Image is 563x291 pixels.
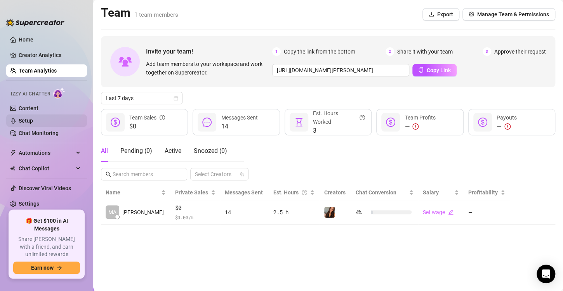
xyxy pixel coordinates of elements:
[423,189,439,196] span: Salary
[272,47,281,56] span: 1
[31,265,54,271] span: Earn now
[160,113,165,122] span: info-circle
[497,122,517,131] div: —
[412,123,419,130] span: exclamation-circle
[10,150,16,156] span: thunderbolt
[437,11,453,17] span: Export
[313,109,365,126] div: Est. Hours Worked
[302,188,307,197] span: question-circle
[129,113,165,122] div: Team Sales
[537,265,555,283] div: Open Intercom Messenger
[386,47,394,56] span: 2
[202,118,212,127] span: message
[319,185,351,200] th: Creators
[57,265,62,270] span: arrow-right
[101,146,108,156] div: All
[122,208,164,217] span: [PERSON_NAME]
[477,11,549,17] span: Manage Team & Permissions
[405,122,435,131] div: —
[478,118,487,127] span: dollar-circle
[10,166,15,171] img: Chat Copilot
[175,189,208,196] span: Private Sales
[462,8,555,21] button: Manage Team & Permissions
[111,118,120,127] span: dollar-circle
[494,47,546,56] span: Approve their request
[412,64,457,76] button: Copy Link
[240,172,244,177] span: team
[483,47,491,56] span: 3
[422,8,459,21] button: Export
[355,189,396,196] span: Chat Conversion
[175,203,215,213] span: $0
[464,200,510,225] td: —
[174,96,178,100] span: calendar
[19,68,57,74] a: Team Analytics
[106,171,111,177] span: search
[129,122,165,131] span: $0
[360,109,365,126] span: question-circle
[106,188,160,197] span: Name
[397,47,453,56] span: Share it with your team
[469,12,474,17] span: setting
[6,19,64,26] img: logo-BBDzfeDw.svg
[294,118,304,127] span: hourglass
[386,118,395,127] span: dollar-circle
[448,210,454,215] span: edit
[101,185,170,200] th: Name
[19,201,39,207] a: Settings
[324,207,335,218] img: Madeline
[11,90,50,98] span: Izzy AI Chatter
[273,208,315,217] div: 2.5 h
[19,147,74,159] span: Automations
[13,262,80,274] button: Earn nowarrow-right
[225,208,264,217] div: 14
[423,209,454,215] a: Set wageedit
[134,11,178,18] span: 1 team members
[19,105,38,111] a: Content
[284,47,355,56] span: Copy the link from the bottom
[405,114,435,121] span: Team Profits
[13,217,80,232] span: 🎁 Get $100 in AI Messages
[108,208,116,217] span: MA
[19,130,59,136] a: Chat Monitoring
[225,189,263,196] span: Messages Sent
[106,92,178,104] span: Last 7 days
[120,146,152,156] div: Pending ( 0 )
[19,36,33,43] a: Home
[101,5,178,20] h2: Team
[497,114,517,121] span: Payouts
[146,60,269,77] span: Add team members to your workspace and work together on Supercreator.
[194,147,227,154] span: Snoozed ( 0 )
[113,170,176,178] input: Search members
[175,213,215,221] span: $ 0.00 /h
[53,87,65,99] img: AI Chatter
[19,162,74,175] span: Chat Copilot
[313,126,365,135] span: 3
[427,67,451,73] span: Copy Link
[19,118,33,124] a: Setup
[418,67,424,73] span: copy
[165,147,181,154] span: Active
[19,185,71,191] a: Discover Viral Videos
[221,122,257,131] span: 14
[146,47,272,56] span: Invite your team!
[19,49,81,61] a: Creator Analytics
[273,188,308,197] div: Est. Hours
[429,12,434,17] span: download
[221,114,257,121] span: Messages Sent
[504,123,511,130] span: exclamation-circle
[468,189,498,196] span: Profitability
[13,236,80,258] span: Share [PERSON_NAME] with a friend, and earn unlimited rewards
[355,208,368,217] span: 4 %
